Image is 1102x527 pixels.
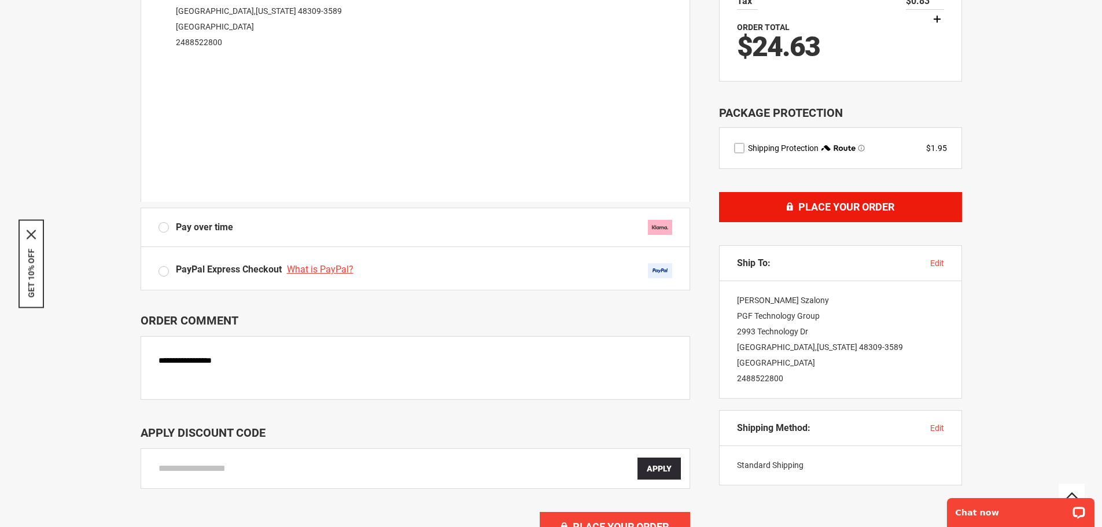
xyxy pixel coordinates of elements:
[930,259,944,268] span: edit
[27,230,36,239] svg: close icon
[719,192,962,222] button: Place Your Order
[737,422,810,434] span: Shipping Method:
[256,6,296,16] span: [US_STATE]
[720,281,961,398] div: [PERSON_NAME] Szalony PGF Technology Group 2993 Technology Dr [GEOGRAPHIC_DATA] , 48309-3589 [GEO...
[798,201,894,213] span: Place Your Order
[156,54,675,202] iframe: Secure payment input frame
[648,220,672,235] img: klarna.svg
[287,264,353,275] span: What is PayPal?
[637,458,681,480] button: Apply
[737,30,820,63] span: $24.63
[176,264,282,275] span: PayPal Express Checkout
[734,142,947,154] div: route shipping protection selector element
[748,143,819,153] span: Shipping Protection
[817,342,857,352] span: [US_STATE]
[176,38,222,47] a: 2488522800
[141,426,266,440] span: Apply Discount Code
[141,314,690,327] p: Order Comment
[648,263,672,278] img: Acceptance Mark
[858,145,865,152] span: Learn more
[719,105,962,121] div: Package Protection
[176,221,233,234] span: Pay over time
[27,248,36,297] button: GET 10% OFF
[939,491,1102,527] iframe: LiveChat chat widget
[737,374,783,383] a: 2488522800
[930,257,944,269] button: edit
[27,230,36,239] button: Close
[647,464,672,473] span: Apply
[737,460,804,470] span: Standard Shipping
[287,264,356,275] a: What is PayPal?
[737,257,771,269] span: Ship To:
[930,423,944,433] span: edit
[926,142,947,154] div: $1.95
[930,422,944,434] button: edit
[737,23,790,32] strong: Order Total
